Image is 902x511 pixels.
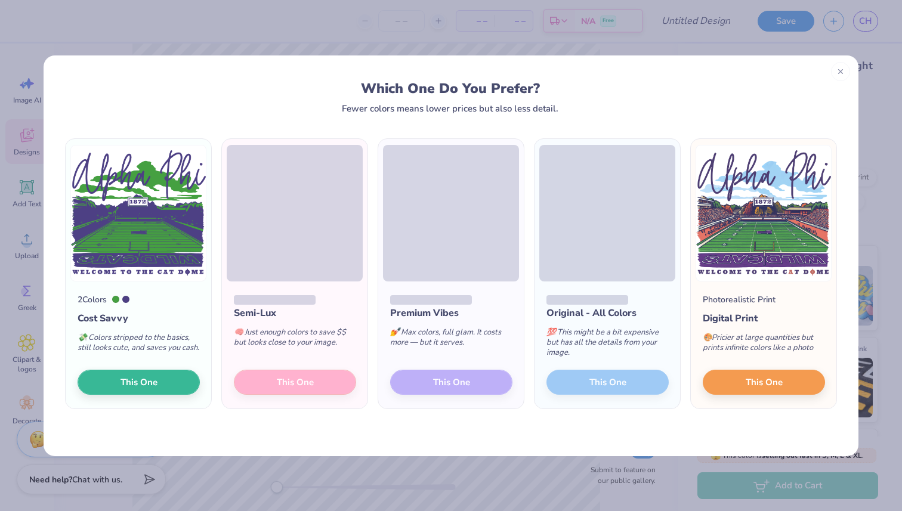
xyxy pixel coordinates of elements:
[342,104,558,113] div: Fewer colors means lower prices but also less detail.
[703,311,825,326] div: Digital Print
[78,370,200,395] button: This One
[78,332,87,343] span: 💸
[78,293,107,306] div: 2 Colors
[234,306,356,320] div: Semi-Lux
[746,375,783,389] span: This One
[390,306,512,320] div: Premium Vibes
[546,306,669,320] div: Original - All Colors
[703,293,776,306] div: Photorealistic Print
[546,320,669,370] div: This might be a bit expensive but has all the details from your image.
[703,370,825,395] button: This One
[70,145,206,281] img: 2 color option
[112,296,119,303] div: 7738 C
[234,320,356,360] div: Just enough colors to save $$ but looks close to your image.
[546,327,556,337] span: 💯
[703,326,825,365] div: Pricier at large quantities but prints infinite colors like a photo
[390,320,512,360] div: Max colors, full glam. It costs more — but it serves.
[390,327,400,337] span: 💅
[703,332,712,343] span: 🎨
[696,145,832,281] img: Photorealistic preview
[234,327,243,337] span: 🧠
[121,375,157,389] span: This One
[78,326,200,365] div: Colors stripped to the basics, still looks cute, and saves you cash.
[78,311,200,326] div: Cost Savvy
[76,80,825,97] div: Which One Do You Prefer?
[122,296,129,303] div: 7672 C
